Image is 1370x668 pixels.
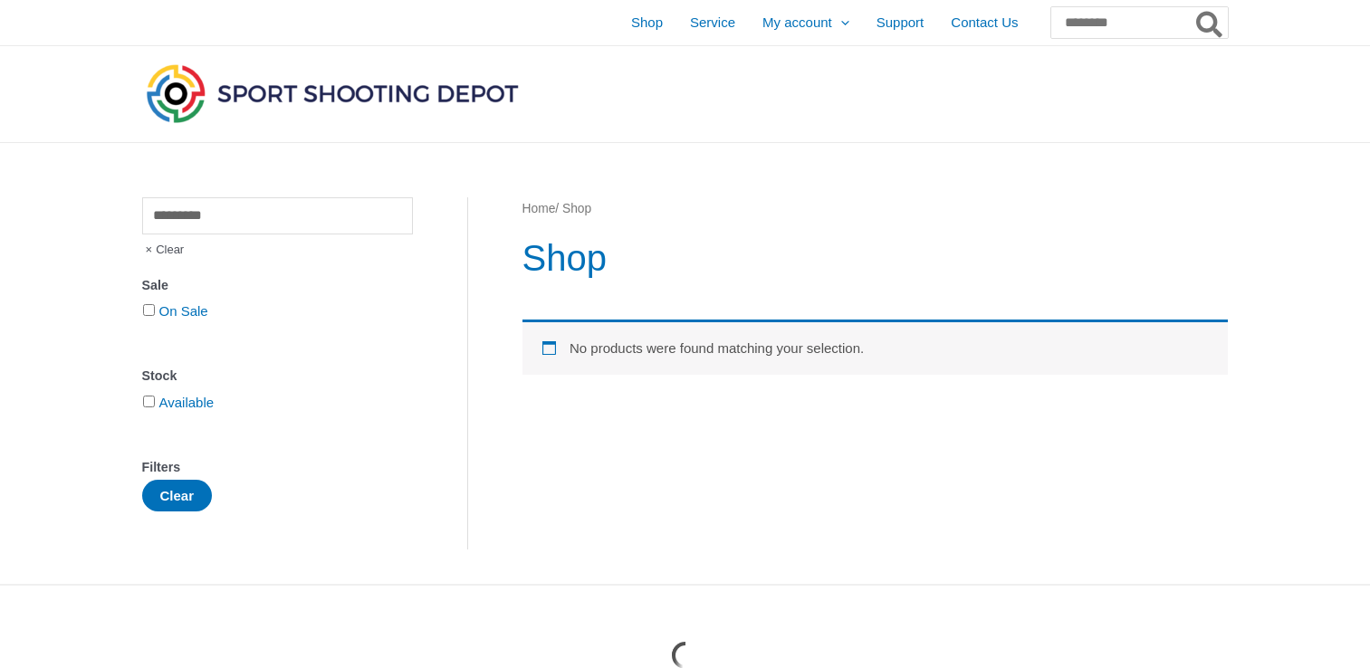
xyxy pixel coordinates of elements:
[142,272,413,299] div: Sale
[143,396,155,407] input: Available
[142,454,413,481] div: Filters
[1193,7,1228,38] button: Search
[522,197,1228,221] nav: Breadcrumb
[142,480,213,511] button: Clear
[522,320,1228,375] div: No products were found matching your selection.
[142,363,413,389] div: Stock
[159,395,215,410] a: Available
[142,60,522,127] img: Sport Shooting Depot
[159,303,208,319] a: On Sale
[143,304,155,316] input: On Sale
[142,234,185,265] span: Clear
[522,233,1228,283] h1: Shop
[522,202,556,215] a: Home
